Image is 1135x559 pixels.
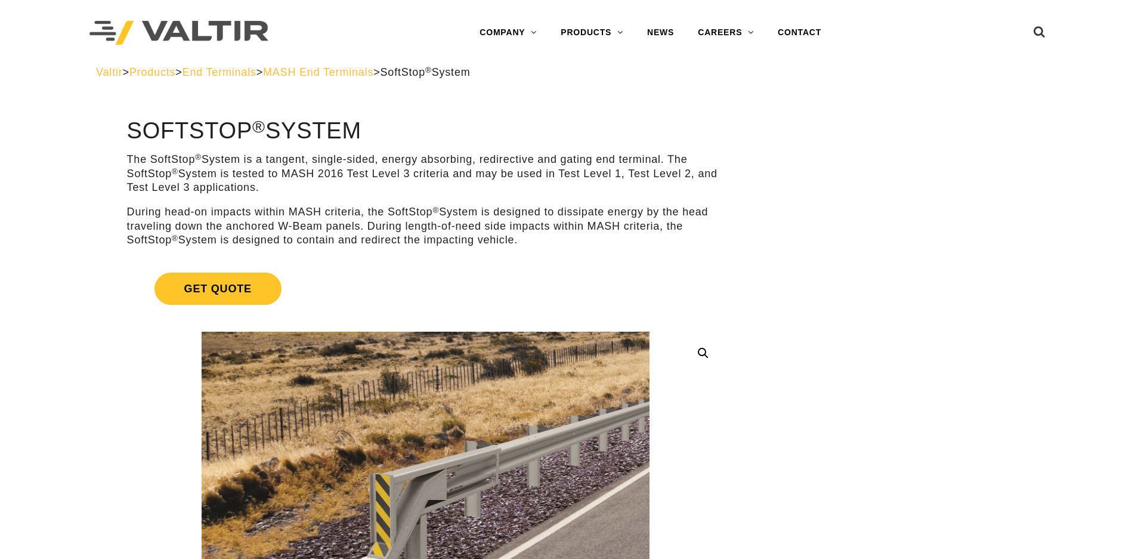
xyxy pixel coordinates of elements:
[549,21,635,45] a: PRODUCTS
[686,21,766,45] a: CAREERS
[635,21,686,45] a: NEWS
[263,66,373,78] a: MASH End Terminals
[129,66,175,78] a: Products
[425,66,432,75] sup: ®
[172,167,178,176] sup: ®
[432,206,439,215] sup: ®
[96,66,1039,79] div: > > > >
[195,153,202,162] sup: ®
[468,21,549,45] a: COMPANY
[183,66,256,78] a: End Terminals
[127,119,725,144] h1: SoftStop System
[381,66,471,78] span: SoftStop System
[172,234,178,243] sup: ®
[766,21,833,45] a: CONTACT
[96,66,122,78] a: Valtir
[89,21,268,45] img: Valtir
[252,117,265,136] sup: ®
[127,258,725,319] a: Get Quote
[127,153,725,194] p: The SoftStop System is a tangent, single-sided, energy absorbing, redirective and gating end term...
[127,205,725,247] p: During head-on impacts within MASH criteria, the SoftStop System is designed to dissipate energy ...
[154,273,282,305] span: Get Quote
